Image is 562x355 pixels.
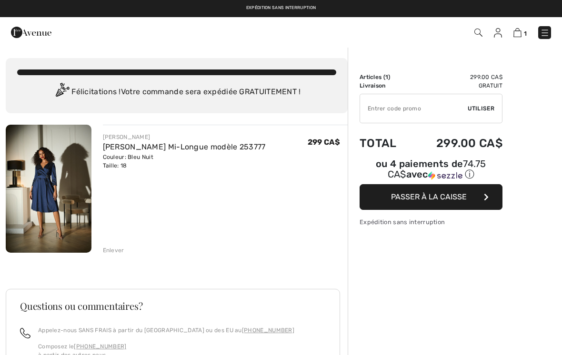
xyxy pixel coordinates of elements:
[360,81,411,90] td: Livraison
[103,133,266,141] div: [PERSON_NAME]
[17,83,336,102] div: Félicitations ! Votre commande sera expédiée GRATUITEMENT !
[6,125,91,253] img: Robe Portefeuille Mi-Longue modèle 253777
[103,142,266,151] a: [PERSON_NAME] Mi-Longue modèle 253777
[428,171,462,180] img: Sezzle
[20,301,326,311] h3: Questions ou commentaires?
[360,217,502,227] div: Expédition sans interruption
[513,28,522,37] img: Panier d'achat
[474,29,482,37] img: Recherche
[360,73,411,81] td: Articles ( )
[11,23,51,42] img: 1ère Avenue
[20,328,30,338] img: call
[74,343,126,350] a: [PHONE_NUMBER]
[411,73,502,81] td: 299.00 CA$
[391,192,467,201] span: Passer à la caisse
[540,28,550,38] img: Menu
[11,27,51,36] a: 1ère Avenue
[513,27,527,38] a: 1
[388,158,486,180] span: 74.75 CA$
[38,326,294,335] p: Appelez-nous SANS FRAIS à partir du [GEOGRAPHIC_DATA] ou des EU au
[360,159,502,181] div: ou 4 paiements de avec
[468,104,494,113] span: Utiliser
[494,28,502,38] img: Mes infos
[360,94,468,123] input: Code promo
[242,327,294,334] a: [PHONE_NUMBER]
[103,153,266,170] div: Couleur: Bleu Nuit Taille: 18
[360,159,502,184] div: ou 4 paiements de74.75 CA$avecSezzle Cliquez pour en savoir plus sur Sezzle
[524,30,527,37] span: 1
[411,81,502,90] td: Gratuit
[103,246,124,255] div: Enlever
[385,74,388,80] span: 1
[52,83,71,102] img: Congratulation2.svg
[360,127,411,159] td: Total
[308,138,340,147] span: 299 CA$
[360,184,502,210] button: Passer à la caisse
[411,127,502,159] td: 299.00 CA$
